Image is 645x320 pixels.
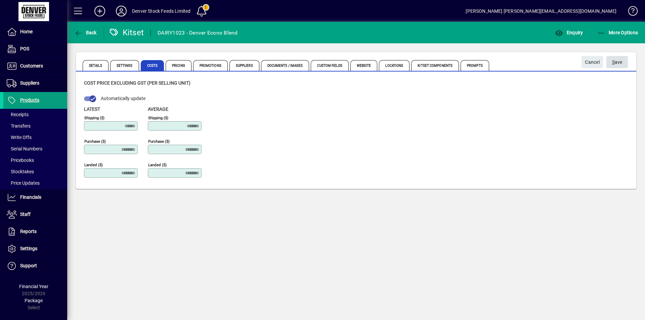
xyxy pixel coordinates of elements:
a: Write Offs [3,132,67,143]
span: Support [20,263,37,268]
mat-label: Landed ($) [84,162,103,167]
span: Reports [20,229,37,234]
div: [PERSON_NAME] [PERSON_NAME][EMAIL_ADDRESS][DOMAIN_NAME] [466,6,616,16]
mat-label: Purchase ($) [148,139,170,143]
span: Serial Numbers [7,146,42,151]
button: Save [606,56,628,68]
a: Transfers [3,120,67,132]
a: Serial Numbers [3,143,67,154]
span: More Options [597,30,638,35]
span: Suppliers [229,60,259,71]
span: Costs [141,60,164,71]
a: Stocktakes [3,166,67,177]
span: ave [612,57,622,68]
span: Documents / Images [261,60,309,71]
div: Kitset [109,27,144,38]
button: Profile [111,5,132,17]
a: Receipts [3,109,67,120]
a: Customers [3,58,67,75]
span: Suppliers [20,80,39,86]
span: S [612,59,615,65]
span: Enquiry [555,30,583,35]
span: Automatically update [101,96,145,101]
span: Locations [379,60,410,71]
a: Staff [3,206,67,223]
span: Staff [20,212,31,217]
span: Cancel [585,57,600,68]
span: Package [25,298,43,303]
span: Financials [20,194,41,200]
button: Add [89,5,111,17]
button: Enquiry [553,27,585,39]
a: Pricebooks [3,154,67,166]
button: Cancel [582,56,603,68]
span: Prompts [461,60,489,71]
button: Back [73,27,98,39]
span: Pricing [166,60,191,71]
span: Website [350,60,378,71]
a: POS [3,41,67,57]
span: Back [74,30,97,35]
span: Price Updates [7,180,40,186]
mat-label: Landed ($) [148,162,167,167]
span: Latest [84,106,100,112]
span: Financial Year [19,284,48,289]
span: Receipts [7,112,29,117]
span: Settings [20,246,37,251]
span: Promotions [193,60,228,71]
a: Suppliers [3,75,67,92]
span: POS [20,46,29,51]
a: Price Updates [3,177,67,189]
div: DAIRY1023 - Denver Econo Blend [158,28,238,38]
span: Average [148,106,168,112]
app-page-header-button: Back [67,27,104,39]
span: Home [20,29,33,34]
div: Denver Stock Feeds Limited [132,6,191,16]
span: Cost price excluding GST (per selling unit) [84,80,190,86]
a: Settings [3,240,67,257]
span: Pricebooks [7,157,34,163]
span: Products [20,97,39,103]
button: More Options [596,27,640,39]
a: Reports [3,223,67,240]
span: Kitset Components [411,60,459,71]
span: Settings [110,60,139,71]
span: Details [83,60,109,71]
mat-label: Shipping ($) [148,115,168,120]
a: Financials [3,189,67,206]
span: Transfers [7,123,31,129]
span: Customers [20,63,43,68]
a: Support [3,258,67,274]
mat-label: Purchase ($) [84,139,106,143]
mat-label: Shipping ($) [84,115,104,120]
span: Stocktakes [7,169,34,174]
span: Write Offs [7,135,32,140]
span: Custom Fields [311,60,348,71]
a: Home [3,24,67,40]
a: Knowledge Base [623,1,637,23]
